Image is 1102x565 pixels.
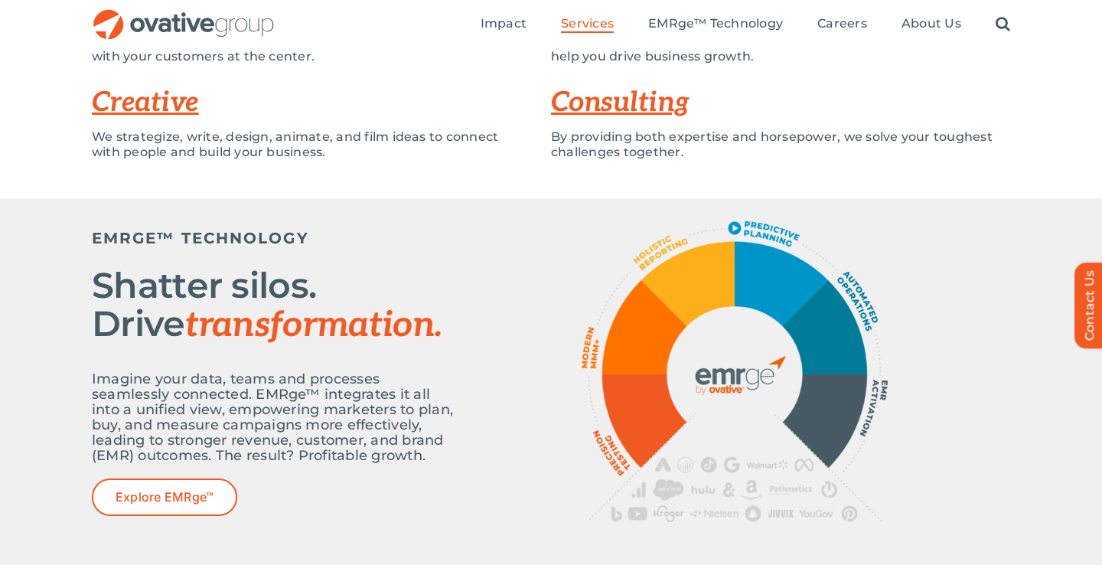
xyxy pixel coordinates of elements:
[92,129,528,160] p: We strategize, write, design, animate, and film ideas to connect with people and build your busin...
[561,16,614,33] a: Services
[92,266,459,345] h2: Shatter silos. Drive
[648,16,783,33] a: EMRge™ Technology
[561,16,614,31] span: Services
[481,16,527,33] a: Impact
[551,129,1010,160] p: By providing both expertise and horsepower, we solve your toughest challenges together.
[551,34,1010,64] p: Using advanced marketing sciences and our EMRge™ technology, we help you drive business growth.
[481,16,527,31] span: Impact
[92,34,528,64] p: We’re shattering silos and designing truly integrated media plans with your customers at the center.
[648,16,783,31] span: EMRge™ Technology
[92,371,459,463] p: Imagine your data, teams and processes seamlessly connected. EMRge™ integrates it all into a unif...
[817,16,867,33] a: Careers
[92,478,237,516] a: Explore EMRge™
[901,16,961,31] span: About Us
[92,8,275,22] a: OG_Full_horizontal_RGB
[901,16,961,33] a: About Us
[92,229,459,247] h5: EMRGE™ TECHNOLOGY
[116,490,214,505] span: Explore EMRge™
[817,16,867,31] span: Careers
[185,304,442,347] span: transformation.
[996,16,1010,33] a: Search
[551,86,690,119] a: Consulting
[582,221,888,522] img: OG_EMRge_Overview_R4_EMRge_Graphic transparent
[92,86,199,119] a: Creative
